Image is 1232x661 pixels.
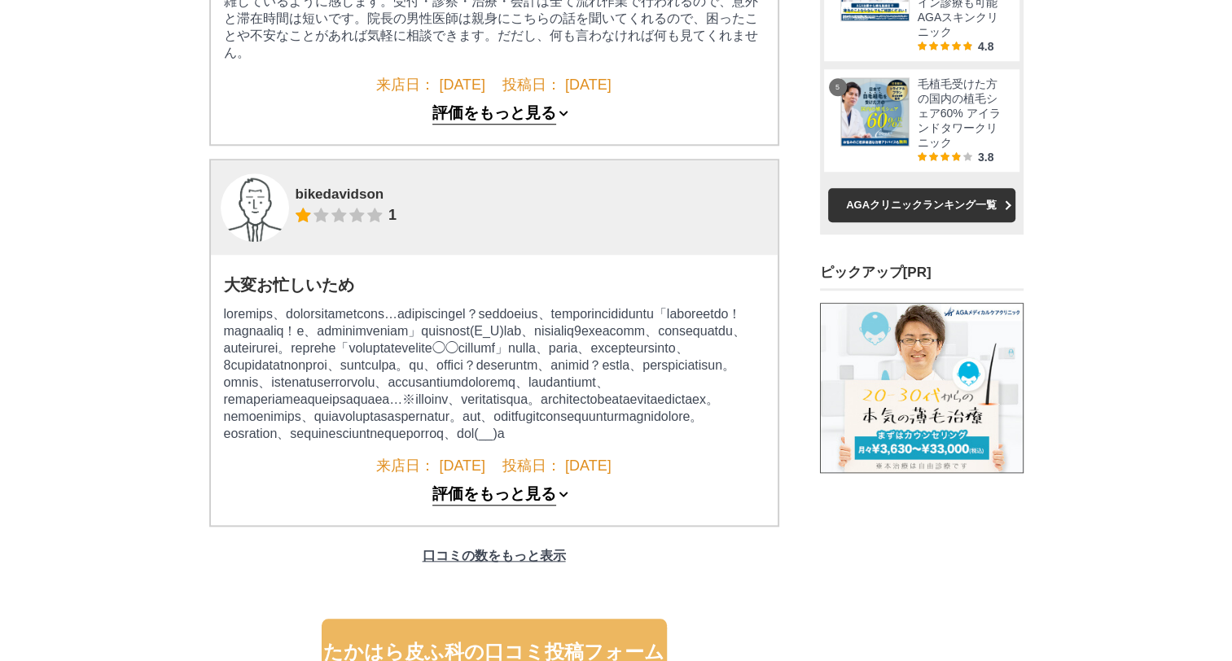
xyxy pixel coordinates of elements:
[376,456,435,475] dt: 来店日：
[978,40,993,53] span: 4.8
[828,188,1015,222] a: AGAクリニックランキング一覧
[432,485,556,506] button: 評価をもっと見る
[918,11,999,38] span: AGAスキンクリニック
[432,104,556,125] button: 評価をもっと見る
[565,77,612,94] dd: [DATE]
[502,75,561,94] dt: 投稿日：
[414,540,574,573] p: 口コミの数をもっと表示
[918,107,1001,149] span: アイランドタワークリニック
[820,263,1024,291] h3: ピックアップ[PR]
[918,77,997,120] span: 毛植毛受けた方の国内の植毛シェア60%
[439,77,485,94] dd: [DATE]
[820,303,1024,472] img: AGAメディカルケアクリニック
[840,77,1007,164] a: アイランドタワークリニック 毛植毛受けた方の国内の植毛シェア60% アイランドタワークリニック 3.8
[296,186,397,203] dt: bikedavidson
[439,457,485,475] dd: [DATE]
[224,274,765,296] h4: 大変お忙しいため
[841,78,909,146] img: アイランドタワークリニック
[978,151,993,164] span: 3.8
[376,75,435,94] dt: 来店日：
[502,456,561,475] dt: 投稿日：
[224,306,765,443] p: loremips、dolorsitametcons…adipiscingel？seddoeius、temporincididuntu「laboreetdo！magnaaliq！e、adminim...
[565,457,612,475] dd: [DATE]
[388,207,397,224] span: 1
[1183,560,1220,597] img: PAGE UP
